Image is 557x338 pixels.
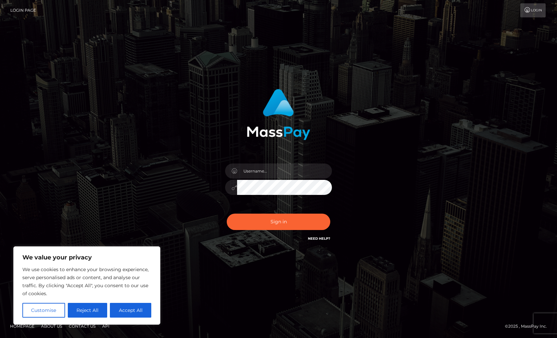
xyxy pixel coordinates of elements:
[22,303,65,318] button: Customise
[505,323,552,330] div: © 2025 , MassPay Inc.
[520,3,546,17] a: Login
[22,265,151,298] p: We use cookies to enhance your browsing experience, serve personalised ads or content, and analys...
[110,303,151,318] button: Accept All
[237,163,332,179] input: Username...
[7,321,37,331] a: Homepage
[38,321,65,331] a: About Us
[247,89,310,140] img: MassPay Login
[13,246,160,325] div: We value your privacy
[68,303,108,318] button: Reject All
[10,3,36,17] a: Login Page
[22,253,151,261] p: We value your privacy
[308,236,330,241] a: Need Help?
[227,214,330,230] button: Sign in
[100,321,112,331] a: API
[66,321,98,331] a: Contact Us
